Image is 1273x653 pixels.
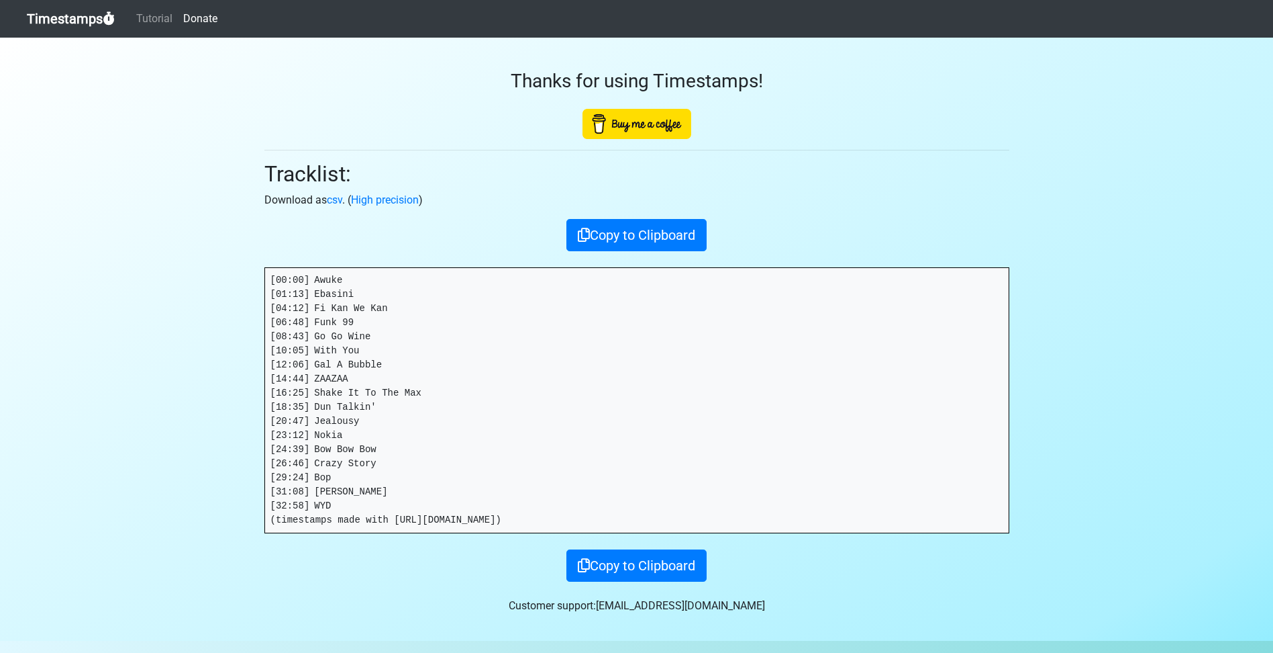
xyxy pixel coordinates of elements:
p: Download as . ( ) [264,192,1009,208]
button: Copy to Clipboard [566,219,707,251]
pre: [00:00] Awuke [01:13] Ebasini [04:12] Fi Kan We Kan [06:48] Funk 99 [08:43] Go Go Wine [10:05] Wi... [265,268,1009,533]
a: Timestamps [27,5,115,32]
img: Buy Me A Coffee [582,109,691,139]
a: csv [327,193,342,206]
h2: Tracklist: [264,161,1009,187]
h3: Thanks for using Timestamps! [264,70,1009,93]
button: Copy to Clipboard [566,550,707,582]
a: Tutorial [131,5,178,32]
a: High precision [351,193,419,206]
a: Donate [178,5,223,32]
